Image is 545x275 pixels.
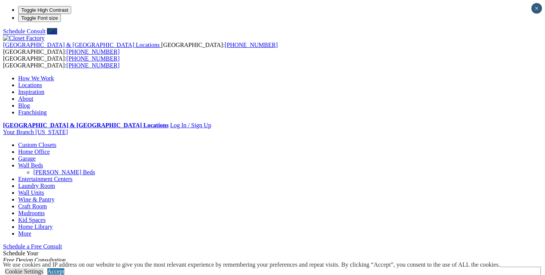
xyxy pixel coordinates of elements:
a: Home Library [18,223,53,230]
a: [PHONE_NUMBER] [67,62,120,69]
a: Wall Units [18,189,44,196]
button: Toggle Font size [18,14,61,22]
span: [US_STATE] [35,129,68,135]
a: Kid Spaces [18,217,45,223]
a: Franchising [18,109,47,116]
a: Schedule Consult [3,28,45,34]
a: [PHONE_NUMBER] [224,42,277,48]
a: Your Branch [US_STATE] [3,129,68,135]
a: [PHONE_NUMBER] [67,48,120,55]
a: [PERSON_NAME] Beds [33,169,95,175]
button: Toggle High Contrast [18,6,71,14]
a: Locations [18,82,42,88]
span: Schedule Your [3,250,66,263]
a: Schedule a Free Consult (opens a dropdown menu) [3,243,62,250]
a: [GEOGRAPHIC_DATA] & [GEOGRAPHIC_DATA] Locations [3,122,168,128]
span: Toggle High Contrast [21,7,68,13]
a: Custom Closets [18,142,56,148]
a: Garage [18,155,36,162]
a: Wine & Pantry [18,196,54,203]
a: Blog [18,102,30,109]
a: Mudrooms [18,210,45,216]
a: Accept [47,268,64,275]
a: How We Work [18,75,54,81]
div: We use cookies and IP address on our website to give you the most relevant experience by remember... [3,261,500,268]
span: [GEOGRAPHIC_DATA]: [GEOGRAPHIC_DATA]: [3,42,278,55]
a: Home Office [18,148,50,155]
span: Toggle Font size [21,15,58,21]
a: Inspiration [18,89,44,95]
a: About [18,95,33,102]
a: [GEOGRAPHIC_DATA] & [GEOGRAPHIC_DATA] Locations [3,42,161,48]
button: Close [531,3,542,14]
a: [PHONE_NUMBER] [67,55,120,62]
a: Entertainment Centers [18,176,73,182]
span: [GEOGRAPHIC_DATA]: [GEOGRAPHIC_DATA]: [3,55,120,69]
a: Log In / Sign Up [170,122,211,128]
a: More menu text will display only on big screen [18,230,31,237]
a: Cookie Settings [5,268,44,275]
em: Free Design Consultation [3,257,66,263]
a: Craft Room [18,203,47,209]
a: Call [47,28,57,34]
span: [GEOGRAPHIC_DATA] & [GEOGRAPHIC_DATA] Locations [3,42,160,48]
a: Wall Beds [18,162,43,169]
img: Closet Factory [3,35,45,42]
a: Laundry Room [18,183,55,189]
span: Your Branch [3,129,34,135]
